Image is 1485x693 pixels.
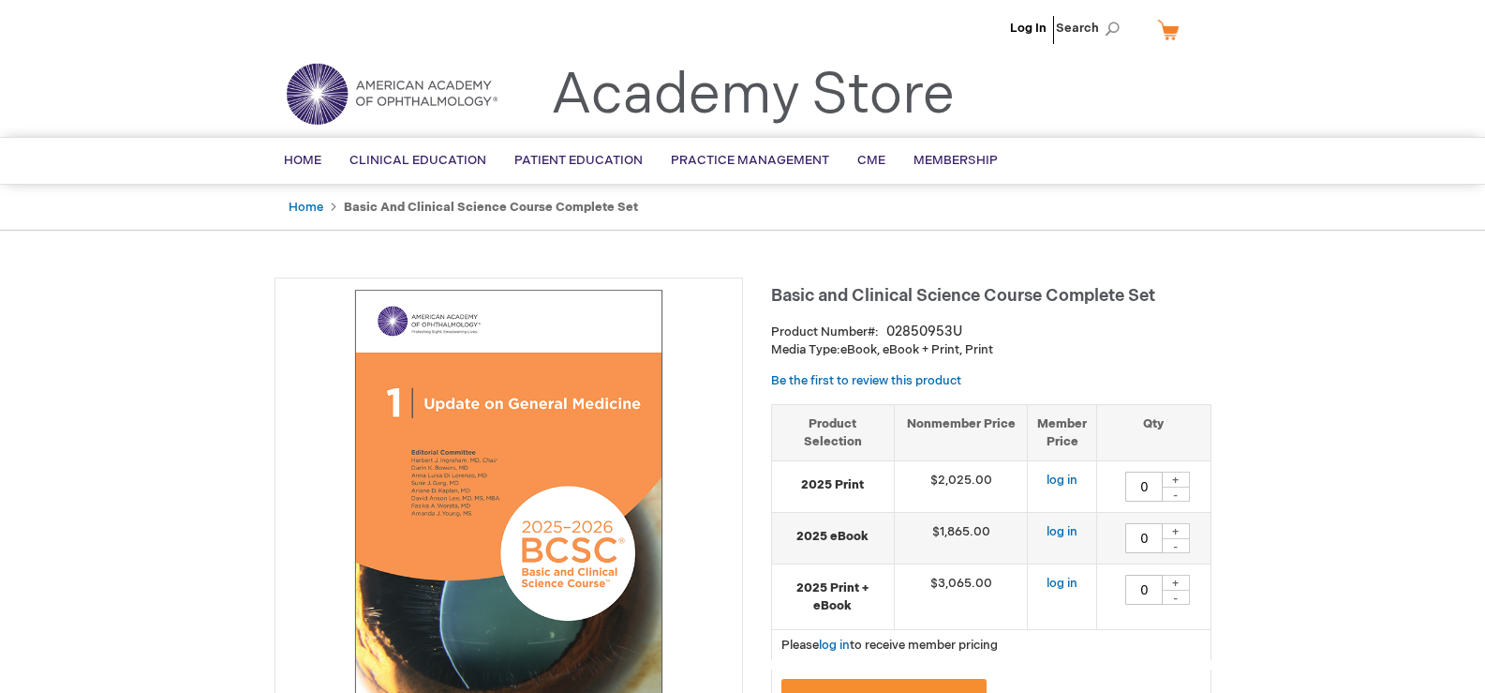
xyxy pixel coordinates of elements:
th: Product Selection [772,404,895,460]
strong: Product Number [771,324,879,339]
div: - [1162,538,1190,553]
strong: Media Type: [771,342,840,357]
span: Practice Management [671,153,829,168]
a: log in [1047,576,1077,591]
input: Qty [1125,472,1163,502]
a: log in [819,638,850,653]
div: + [1162,523,1190,539]
strong: 2025 Print [781,476,884,494]
p: eBook, eBook + Print, Print [771,341,1211,359]
span: Membership [913,153,998,168]
div: - [1162,487,1190,502]
th: Qty [1097,404,1210,460]
a: Home [289,200,323,215]
a: log in [1047,524,1077,539]
span: Clinical Education [349,153,486,168]
span: Patient Education [514,153,643,168]
td: $3,065.00 [894,565,1028,630]
td: $2,025.00 [894,461,1028,513]
strong: 2025 eBook [781,528,884,546]
input: Qty [1125,523,1163,553]
span: CME [857,153,885,168]
input: Qty [1125,575,1163,605]
strong: Basic and Clinical Science Course Complete Set [344,200,638,215]
div: + [1162,472,1190,488]
th: Nonmember Price [894,404,1028,460]
div: - [1162,590,1190,605]
td: $1,865.00 [894,513,1028,565]
span: Please to receive member pricing [781,638,998,653]
div: 02850953U [886,323,962,341]
a: Be the first to review this product [771,373,961,388]
a: Academy Store [551,62,955,129]
strong: 2025 Print + eBook [781,580,884,614]
span: Basic and Clinical Science Course Complete Set [771,286,1155,306]
a: Log In [1010,21,1047,36]
span: Home [284,153,321,168]
div: + [1162,575,1190,591]
span: Search [1056,9,1127,47]
th: Member Price [1028,404,1097,460]
a: log in [1047,473,1077,488]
